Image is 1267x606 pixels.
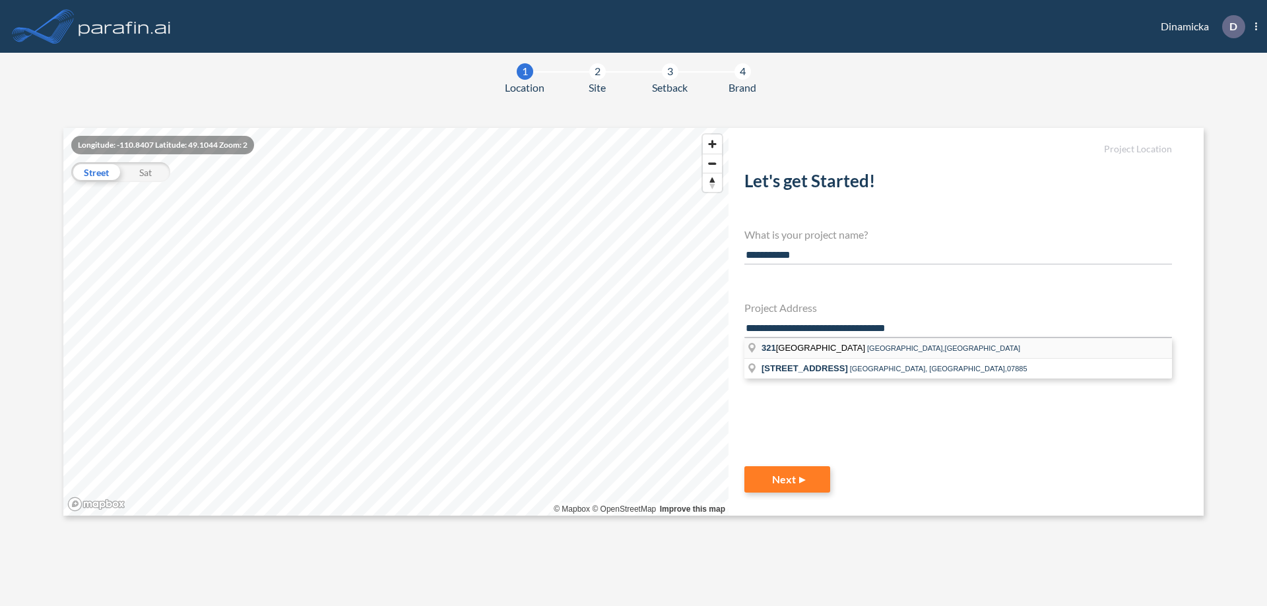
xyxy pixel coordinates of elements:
button: Reset bearing to north [703,173,722,192]
p: D [1229,20,1237,32]
span: [GEOGRAPHIC_DATA] [762,343,867,353]
button: Next [744,466,830,493]
a: OpenStreetMap [592,504,656,514]
div: Street [71,162,121,182]
h2: Let's get Started! [744,171,1172,197]
span: 321 [762,343,776,353]
h4: What is your project name? [744,228,1172,241]
div: Dinamicka [1141,15,1257,38]
div: 1 [517,63,533,80]
a: Mapbox homepage [67,497,125,512]
span: Setback [652,80,688,96]
img: logo [76,13,174,40]
a: Mapbox [554,504,590,514]
h4: Project Address [744,301,1172,314]
span: [GEOGRAPHIC_DATA],[GEOGRAPHIC_DATA] [867,344,1020,352]
span: Brand [729,80,756,96]
div: Sat [121,162,170,182]
div: 2 [589,63,606,80]
canvas: Map [63,128,729,516]
span: Location [505,80,544,96]
div: 3 [662,63,678,80]
div: Longitude: -110.8407 Latitude: 49.1044 Zoom: 2 [71,136,254,154]
h5: Project Location [744,144,1172,155]
span: [STREET_ADDRESS] [762,363,848,373]
button: Zoom out [703,154,722,173]
div: 4 [734,63,751,80]
span: Site [589,80,606,96]
span: [GEOGRAPHIC_DATA], [GEOGRAPHIC_DATA],07885 [850,365,1027,373]
button: Zoom in [703,135,722,154]
a: Improve this map [660,504,725,514]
